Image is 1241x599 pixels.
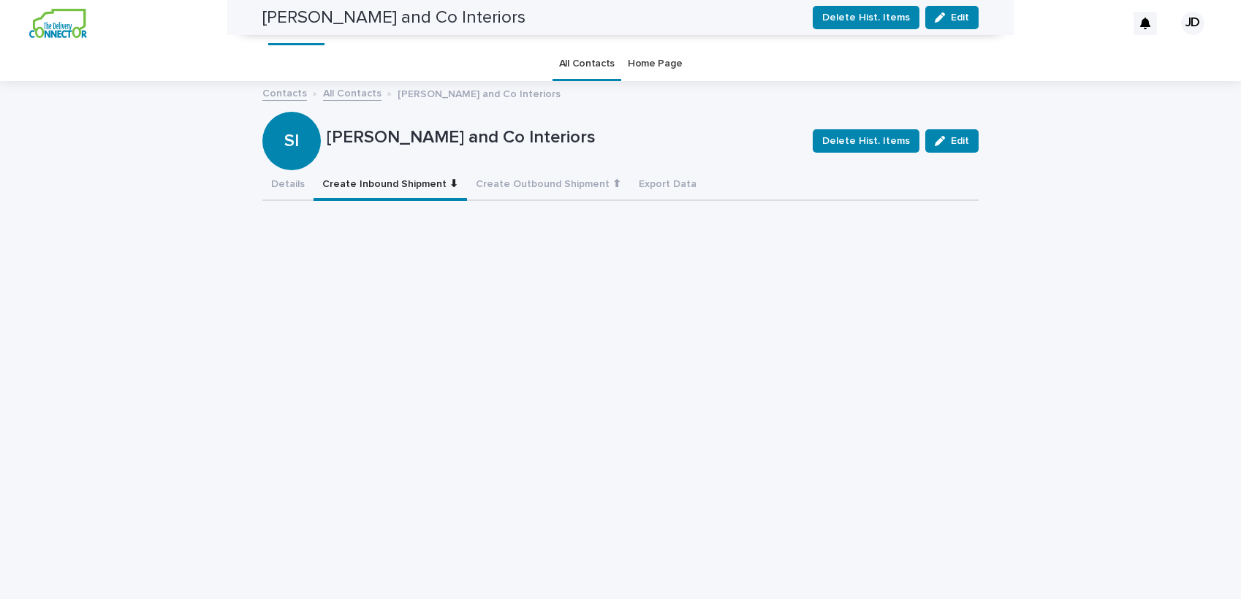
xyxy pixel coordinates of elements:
a: All Contacts [323,84,382,101]
button: Export Data [630,170,705,201]
p: [PERSON_NAME] and Co Interiors [398,85,561,101]
button: Create Inbound Shipment ⬇ [314,170,467,201]
span: Edit [951,136,969,146]
a: Contacts [262,84,307,101]
button: Details [262,170,314,201]
img: aCWQmA6OSGG0Kwt8cj3c [29,9,87,38]
button: Delete Hist. Items [813,129,919,153]
span: Delete Hist. Items [822,134,910,148]
button: Edit [925,129,979,153]
p: [PERSON_NAME] and Co Interiors [327,127,801,148]
a: Home Page [628,47,682,81]
button: Create Outbound Shipment ⬆ [467,170,630,201]
div: JD [1181,12,1204,35]
a: All Contacts [559,47,615,81]
div: SI [262,72,321,151]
